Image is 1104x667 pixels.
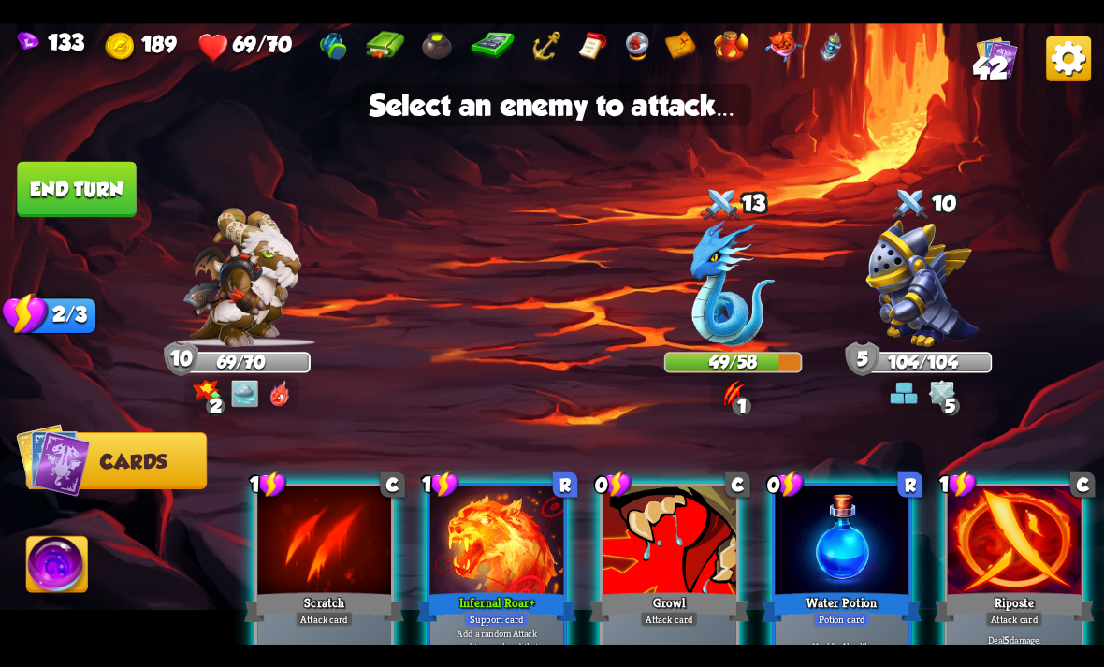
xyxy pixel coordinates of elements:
[762,589,922,625] div: Water Potion
[719,379,748,407] img: Wound.png
[174,354,309,370] div: 69/70
[553,471,578,497] div: R
[589,589,749,625] div: Growl
[577,31,608,62] img: Notebook - Cards can now be upgraded two times.
[664,31,697,62] img: Map - Reveal all path points on the map.
[714,31,748,62] img: Rage Potion - Deal 5 fire damage to all enemies when playing a card that costs 3+ stamina.
[164,341,198,376] div: Armor
[16,422,91,497] img: Cards_Icon.png
[664,182,803,227] div: 13
[26,432,208,489] button: Cards
[941,397,960,415] div: 5
[106,31,177,62] div: Gold
[365,31,404,62] img: Book - Gain 1 extra stamina at the start of each turn.
[244,589,404,625] div: Scratch
[193,379,221,402] img: Bonus_Damage_Icon.png
[27,536,88,598] img: Ability_Icon.png
[17,31,38,51] img: Gem.png
[100,450,167,472] span: Cards
[433,626,560,665] p: Add a random Attack card to your hand that costs 0 this turn.
[318,31,349,62] img: Gym Bag - Gain 1 Bonus Damage at the start of the combat.
[353,83,752,125] div: Select an enemy to attack...
[421,31,455,62] img: Cauldron - Draw 2 additional cards at the start of each combat.
[198,31,292,62] div: Health
[1046,36,1091,80] img: Options_Button.png
[380,471,405,497] div: C
[854,182,993,227] div: 10
[845,341,879,376] div: Armor
[233,31,292,56] span: 69/70
[141,31,177,56] span: 189
[464,611,530,627] div: Support card
[26,297,97,334] div: 2/3
[231,379,259,407] img: Dark_Clouds.png
[977,36,1018,77] img: Cards_Icon.png
[841,639,846,652] b: 4
[767,471,805,499] div: 0
[778,639,906,652] p: Heal for health.
[733,397,751,415] div: 1
[198,32,229,63] img: Heart.png
[3,291,49,336] img: Stamina_Icon.png
[530,31,560,62] img: Anchor - Start each combat with 10 armor.
[819,31,842,62] img: Arcane Diploma - Whenever using an ability, deal 5 damage to all enemies.
[17,29,83,54] div: Gems
[977,36,1018,81] div: View all the cards in your deck
[106,32,137,63] img: Gold.png
[422,471,459,499] div: 1
[856,354,991,370] div: 104/104
[897,471,922,497] div: R
[813,611,870,627] div: Potion card
[416,589,576,625] div: Infernal Roar+
[182,208,300,346] img: Barbarian_Dragon.png
[625,31,648,62] img: Snow Globe - For every 5 cards in your deck, heal 3 HP whenever you reach a campfire.
[690,220,775,347] img: Wind_Dragon.png
[296,611,354,627] div: Attack card
[1004,632,1009,645] b: 5
[928,379,956,407] img: Crystallize.png
[935,589,1095,625] div: Riposte
[595,471,632,499] div: 0
[640,611,698,627] div: Attack card
[269,379,290,407] img: DragonFury.png
[1070,471,1096,497] div: C
[985,611,1043,627] div: Attack card
[206,397,225,415] div: 2
[765,31,803,62] img: Regal Pillow - Heal an additional 15 HP when you rest at the campfire.
[890,379,918,407] img: Barricade.png
[666,354,801,370] div: 49/58
[866,220,980,347] img: Knight_Dragon.png
[973,51,1009,85] span: 42
[939,471,977,499] div: 1
[17,161,136,217] button: End turn
[725,471,750,497] div: C
[250,471,287,499] div: 1
[471,31,515,62] img: Calculator - Shop inventory can be reset 3 times.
